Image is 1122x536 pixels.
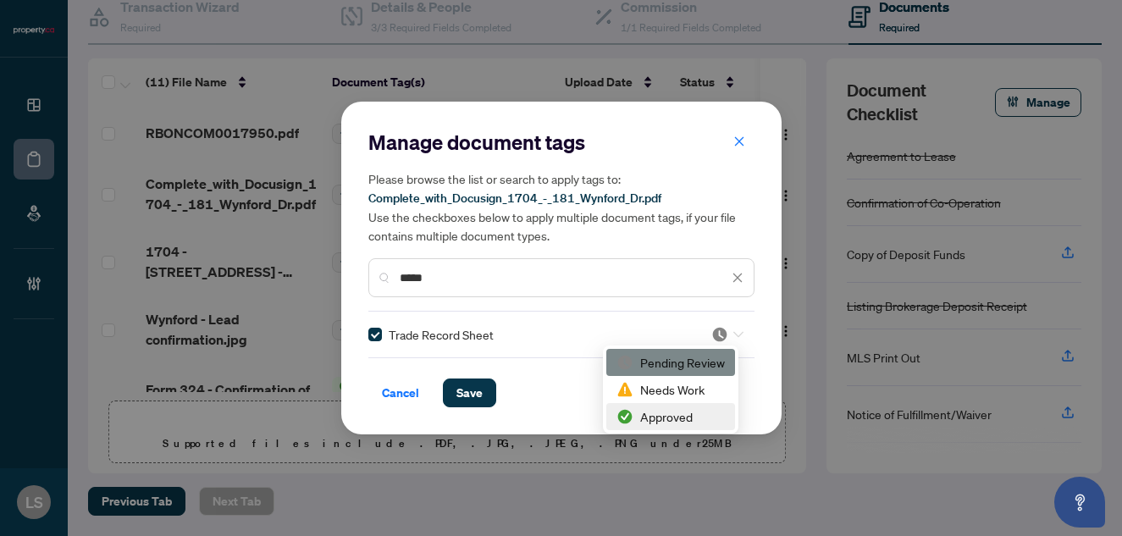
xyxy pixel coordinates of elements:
[1054,477,1105,528] button: Open asap
[616,353,725,372] div: Pending Review
[443,379,496,407] button: Save
[389,325,494,344] span: Trade Record Sheet
[382,379,419,406] span: Cancel
[368,379,433,407] button: Cancel
[732,272,743,284] span: close
[733,135,745,147] span: close
[616,407,725,426] div: Approved
[606,376,735,403] div: Needs Work
[616,381,633,398] img: status
[616,408,633,425] img: status
[606,403,735,430] div: Approved
[456,379,483,406] span: Save
[616,380,725,399] div: Needs Work
[368,191,661,206] span: Complete_with_Docusign_1704_-_181_Wynford_Dr.pdf
[368,169,754,245] h5: Please browse the list or search to apply tags to: Use the checkboxes below to apply multiple doc...
[616,354,633,371] img: status
[368,129,754,156] h2: Manage document tags
[606,349,735,376] div: Pending Review
[711,326,743,343] span: Pending Review
[711,326,728,343] img: status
